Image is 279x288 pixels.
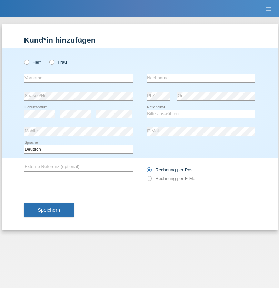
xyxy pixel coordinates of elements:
input: Herr [24,60,29,64]
a: menu [262,7,276,11]
label: Rechnung per E-Mail [147,176,198,181]
i: menu [265,6,272,12]
input: Rechnung per E-Mail [147,176,151,185]
label: Herr [24,60,41,65]
label: Rechnung per Post [147,167,194,172]
input: Frau [49,60,54,64]
h1: Kund*in hinzufügen [24,36,255,44]
button: Speichern [24,203,74,217]
input: Rechnung per Post [147,167,151,176]
span: Speichern [38,207,60,213]
label: Frau [49,60,67,65]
